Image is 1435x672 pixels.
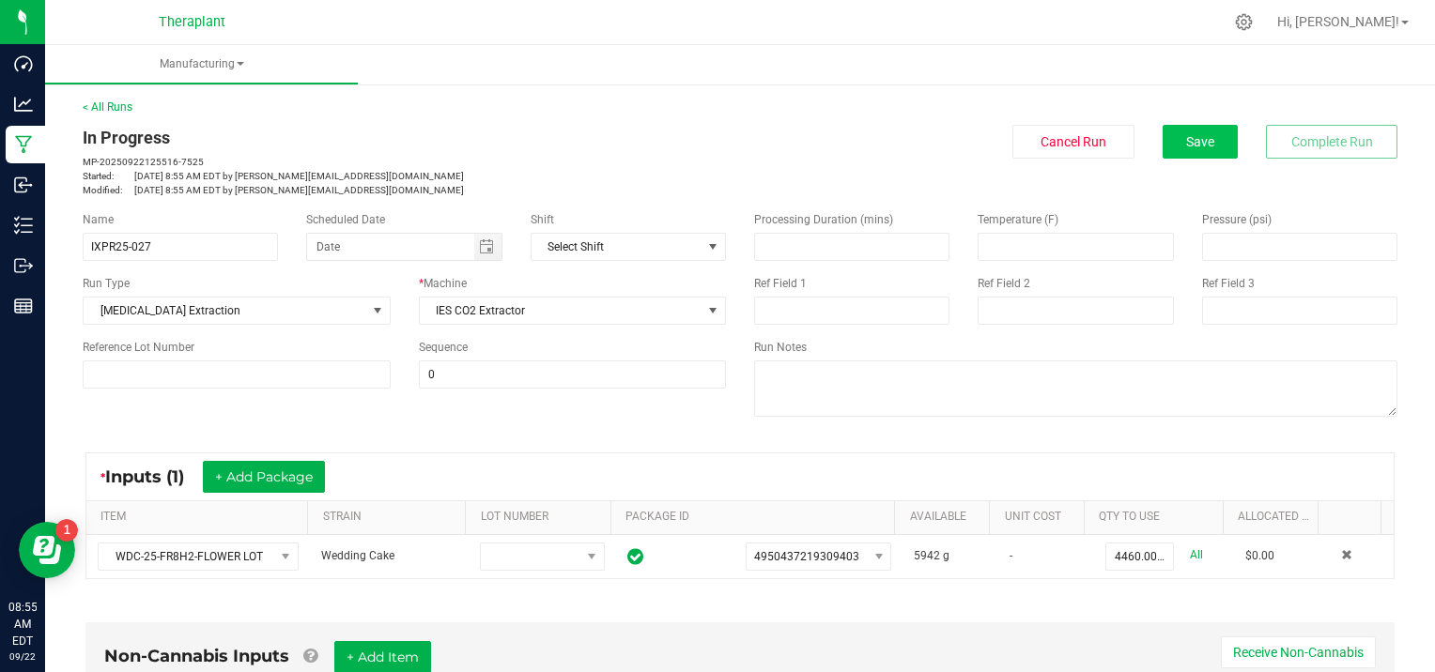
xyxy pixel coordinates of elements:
span: Reference Lot Number [83,341,194,354]
a: < All Runs [83,100,132,114]
div: In Progress [83,125,726,150]
button: Cancel Run [1012,125,1134,159]
span: Scheduled Date [306,213,385,226]
span: Ref Field 3 [1202,277,1255,290]
span: Complete Run [1291,134,1373,149]
span: Processing Duration (mins) [754,213,893,226]
p: [DATE] 8:55 AM EDT by [PERSON_NAME][EMAIL_ADDRESS][DOMAIN_NAME] [83,183,726,197]
a: Manufacturing [45,45,358,84]
p: 09/22 [8,649,37,664]
span: Cancel Run [1041,134,1106,149]
span: g [943,549,949,562]
span: Theraplant [159,14,225,30]
button: Receive Non-Cannabis [1221,636,1376,668]
span: Started: [83,169,134,183]
inline-svg: Manufacturing [14,135,33,154]
span: Toggle calendar [474,234,501,260]
span: Ref Field 2 [978,277,1030,290]
span: Shift [531,213,554,226]
span: NO DATA FOUND [98,542,299,571]
span: In Sync [627,545,643,568]
iframe: Resource center [19,522,75,578]
a: All [1190,542,1203,568]
a: AVAILABLESortable [910,510,982,525]
span: Non-Cannabis Inputs [104,646,289,666]
span: Run Type [83,275,130,292]
span: Pressure (psi) [1202,213,1272,226]
span: Save [1186,134,1214,149]
p: MP-20250922125516-7525 [83,155,726,169]
span: Inputs (1) [105,466,203,487]
span: 5942 [914,549,940,562]
span: - [1010,549,1012,562]
span: $0.00 [1245,549,1274,562]
a: Sortable [1333,510,1374,525]
span: [MEDICAL_DATA] Extraction [84,298,366,324]
a: Add Non-Cannabis items that were also consumed in the run (e.g. gloves and packaging); Also add N... [303,646,317,666]
inline-svg: Dashboard [14,54,33,73]
div: Manage settings [1232,13,1256,31]
button: + Add Package [203,461,325,493]
span: Hi, [PERSON_NAME]! [1277,14,1399,29]
iframe: Resource center unread badge [55,519,78,542]
a: Unit CostSortable [1005,510,1077,525]
inline-svg: Inventory [14,216,33,235]
span: Temperature (F) [978,213,1058,226]
a: ITEMSortable [100,510,301,525]
input: Date [307,234,474,260]
inline-svg: Outbound [14,256,33,275]
inline-svg: Inbound [14,176,33,194]
button: Save [1163,125,1238,159]
a: Allocated CostSortable [1238,510,1310,525]
inline-svg: Reports [14,297,33,315]
span: Select Shift [532,234,702,260]
span: Run Notes [754,341,807,354]
a: LOT NUMBERSortable [481,510,604,525]
button: Complete Run [1266,125,1397,159]
span: 4950437219309403 [754,550,859,563]
p: [DATE] 8:55 AM EDT by [PERSON_NAME][EMAIL_ADDRESS][DOMAIN_NAME] [83,169,726,183]
a: PACKAGE IDSortable [625,510,887,525]
p: 08:55 AM EDT [8,599,37,649]
span: Modified: [83,183,134,197]
span: Ref Field 1 [754,277,807,290]
span: Name [83,213,114,226]
span: Machine [424,277,467,290]
span: WDC-25-FR8H2-FLOWER LOT [99,543,274,570]
span: NO DATA FOUND [531,233,726,261]
span: Manufacturing [45,56,358,72]
span: Wedding Cake [321,549,394,562]
span: Sequence [419,341,468,354]
a: STRAINSortable [323,510,458,525]
span: IES CO2 Extractor [420,298,702,324]
a: QTY TO USESortable [1099,510,1215,525]
inline-svg: Analytics [14,95,33,114]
